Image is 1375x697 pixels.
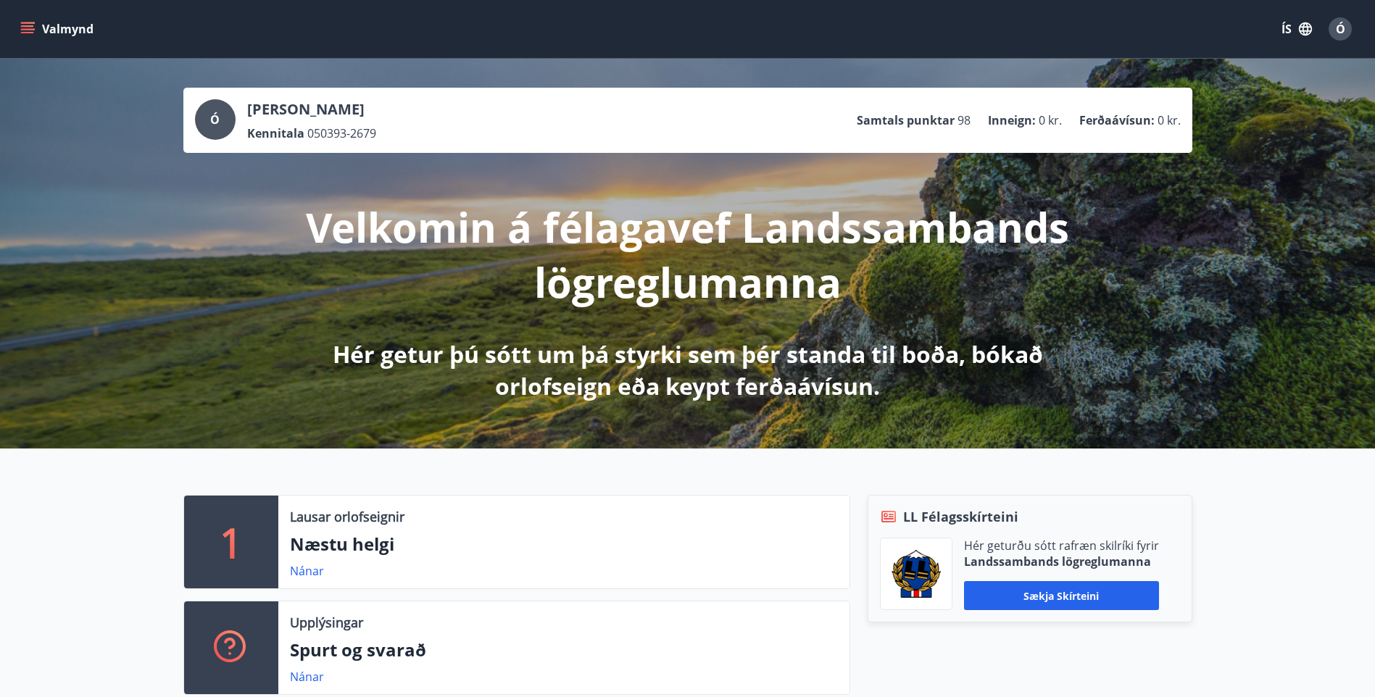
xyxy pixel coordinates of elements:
[210,112,220,128] span: Ó
[964,538,1159,554] p: Hér geturðu sótt rafræn skilríki fyrir
[964,554,1159,569] p: Landssambands lögreglumanna
[857,112,955,128] p: Samtals punktar
[892,550,941,598] img: 1cqKbADZNYZ4wXUG0EC2JmCwhQh0Y6EN22Kw4FTY.png
[220,514,243,569] p: 1
[1158,112,1181,128] span: 0 kr.
[957,112,971,128] span: 98
[290,613,363,632] p: Upplýsingar
[1274,16,1320,42] button: ÍS
[1039,112,1062,128] span: 0 kr.
[290,507,404,526] p: Lausar orlofseignir
[290,638,838,662] p: Spurt og svarað
[1323,12,1358,46] button: Ó
[290,532,838,556] p: Næstu helgi
[17,16,99,42] button: menu
[247,125,304,141] p: Kennitala
[307,125,376,141] span: 050393-2679
[1079,112,1155,128] p: Ferðaávísun :
[305,199,1071,309] p: Velkomin á félagavef Landssambands lögreglumanna
[903,507,1018,526] span: LL Félagsskírteini
[988,112,1036,128] p: Inneign :
[290,563,324,579] a: Nánar
[964,581,1159,610] button: Sækja skírteini
[305,338,1071,402] p: Hér getur þú sótt um þá styrki sem þér standa til boða, bókað orlofseign eða keypt ferðaávísun.
[1336,21,1345,37] span: Ó
[247,99,376,120] p: [PERSON_NAME]
[290,669,324,685] a: Nánar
